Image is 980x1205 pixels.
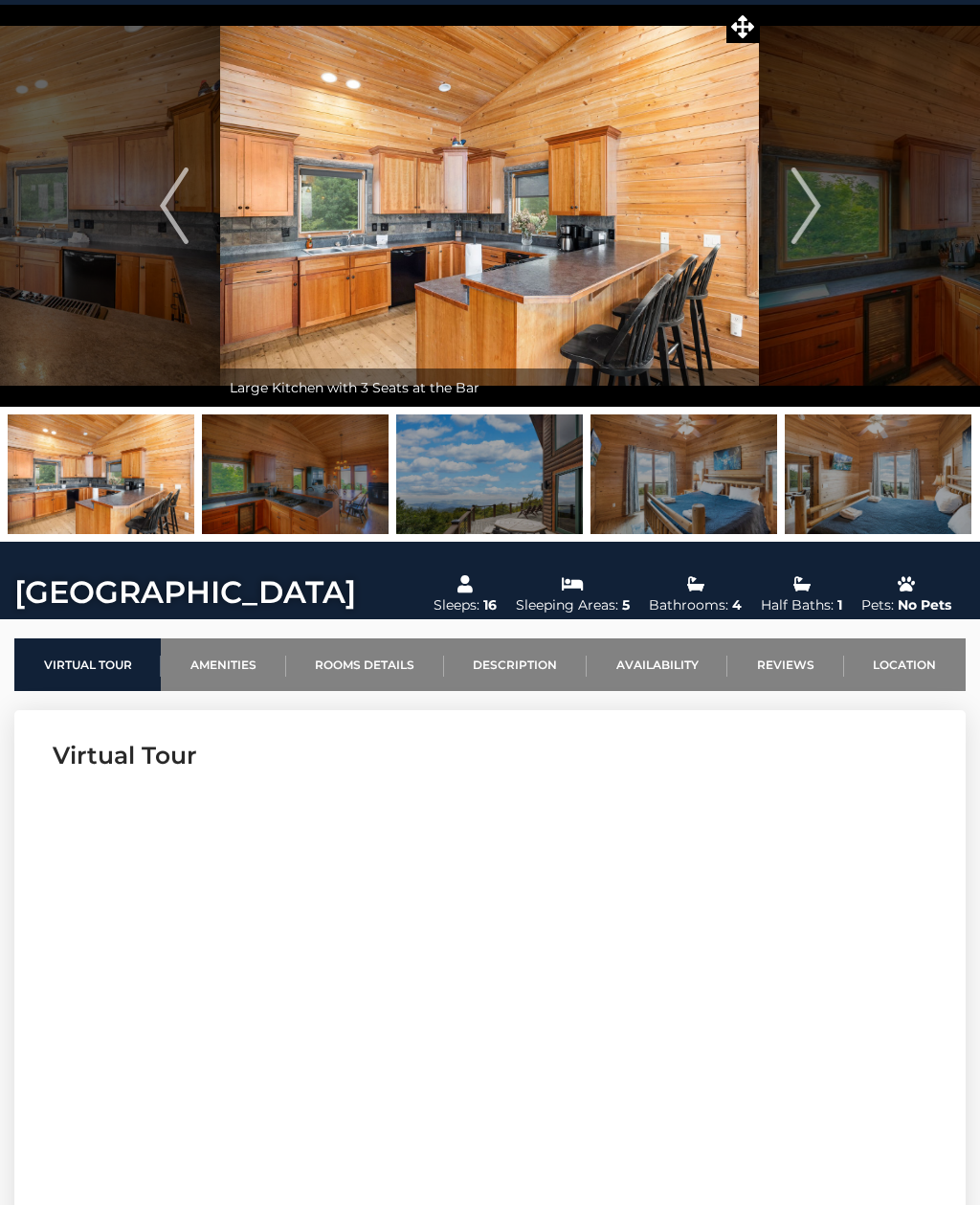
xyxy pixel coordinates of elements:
[128,5,221,407] button: Previous
[760,5,853,407] button: Next
[161,638,285,691] a: Amenities
[220,368,759,407] div: Large Kitchen with 3 Seats at the Bar
[160,167,189,244] img: arrow
[844,638,966,691] a: Location
[590,414,777,534] img: 163278989
[791,167,820,244] img: arrow
[202,414,389,534] img: 163278959
[53,739,927,772] h3: Virtual Tour
[444,638,587,691] a: Description
[727,638,843,691] a: Reviews
[8,414,194,534] img: 163278986
[14,638,161,691] a: Virtual Tour
[587,638,727,691] a: Availability
[396,414,583,534] img: 163278987
[286,638,444,691] a: Rooms Details
[785,414,971,534] img: 163278991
